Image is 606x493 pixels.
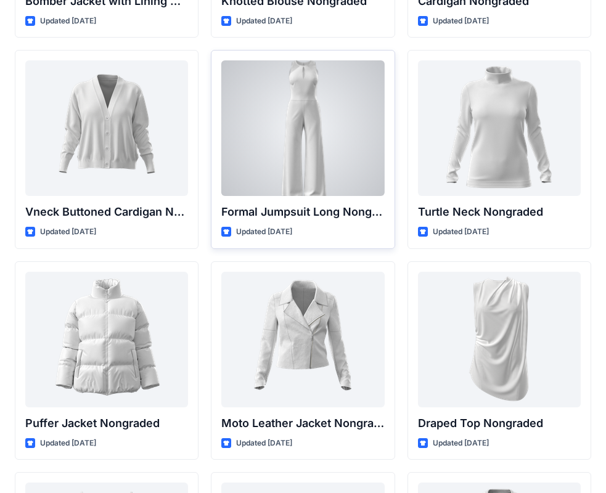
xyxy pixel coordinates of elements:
[418,272,581,407] a: Draped Top Nongraded
[418,203,581,221] p: Turtle Neck Nongraded
[418,60,581,196] a: Turtle Neck Nongraded
[236,15,292,28] p: Updated [DATE]
[40,437,96,450] p: Updated [DATE]
[25,415,188,432] p: Puffer Jacket Nongraded
[433,437,489,450] p: Updated [DATE]
[221,203,384,221] p: Formal Jumpsuit Long Nongraded
[433,226,489,238] p: Updated [DATE]
[40,15,96,28] p: Updated [DATE]
[40,226,96,238] p: Updated [DATE]
[221,415,384,432] p: Moto Leather Jacket Nongraded
[25,60,188,196] a: Vneck Buttoned Cardigan Nongraded
[236,226,292,238] p: Updated [DATE]
[25,272,188,407] a: Puffer Jacket Nongraded
[433,15,489,28] p: Updated [DATE]
[221,60,384,196] a: Formal Jumpsuit Long Nongraded
[236,437,292,450] p: Updated [DATE]
[25,203,188,221] p: Vneck Buttoned Cardigan Nongraded
[221,272,384,407] a: Moto Leather Jacket Nongraded
[418,415,581,432] p: Draped Top Nongraded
